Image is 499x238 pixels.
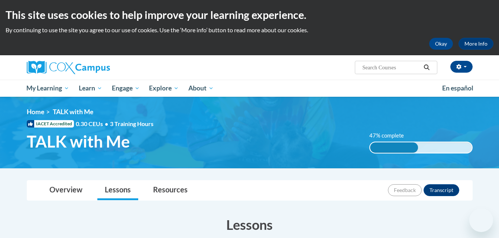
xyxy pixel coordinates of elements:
[105,120,108,127] span: •
[442,84,473,92] span: En español
[79,84,102,93] span: Learn
[6,7,493,22] h2: This site uses cookies to help improve your learning experience.
[27,215,473,234] h3: Lessons
[369,132,412,140] label: 47% complete
[429,38,453,50] button: Okay
[27,61,168,74] a: Cox Campus
[27,132,130,151] span: TALK with Me
[188,84,214,93] span: About
[16,80,484,97] div: Main menu
[144,80,184,97] a: Explore
[6,26,493,34] p: By continuing to use the site you agree to our use of cookies. Use the ‘More info’ button to read...
[370,142,418,153] div: 47% complete
[27,120,74,128] span: IACET Accredited
[450,61,473,73] button: Account Settings
[53,108,93,116] span: TALK with Me
[74,80,107,97] a: Learn
[27,61,110,74] img: Cox Campus
[110,120,153,127] span: 3 Training Hours
[97,181,138,200] a: Lessons
[146,181,195,200] a: Resources
[469,208,493,232] iframe: Button to launch messaging window
[26,84,69,93] span: My Learning
[362,63,421,72] input: Search Courses
[184,80,218,97] a: About
[42,181,90,200] a: Overview
[27,108,44,116] a: Home
[76,120,110,128] span: 0.30 CEUs
[22,80,74,97] a: My Learning
[388,184,422,196] button: Feedback
[149,84,179,93] span: Explore
[437,80,478,96] a: En español
[421,63,432,72] button: Search
[112,84,140,93] span: Engage
[459,38,493,50] a: More Info
[424,184,459,196] button: Transcript
[107,80,145,97] a: Engage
